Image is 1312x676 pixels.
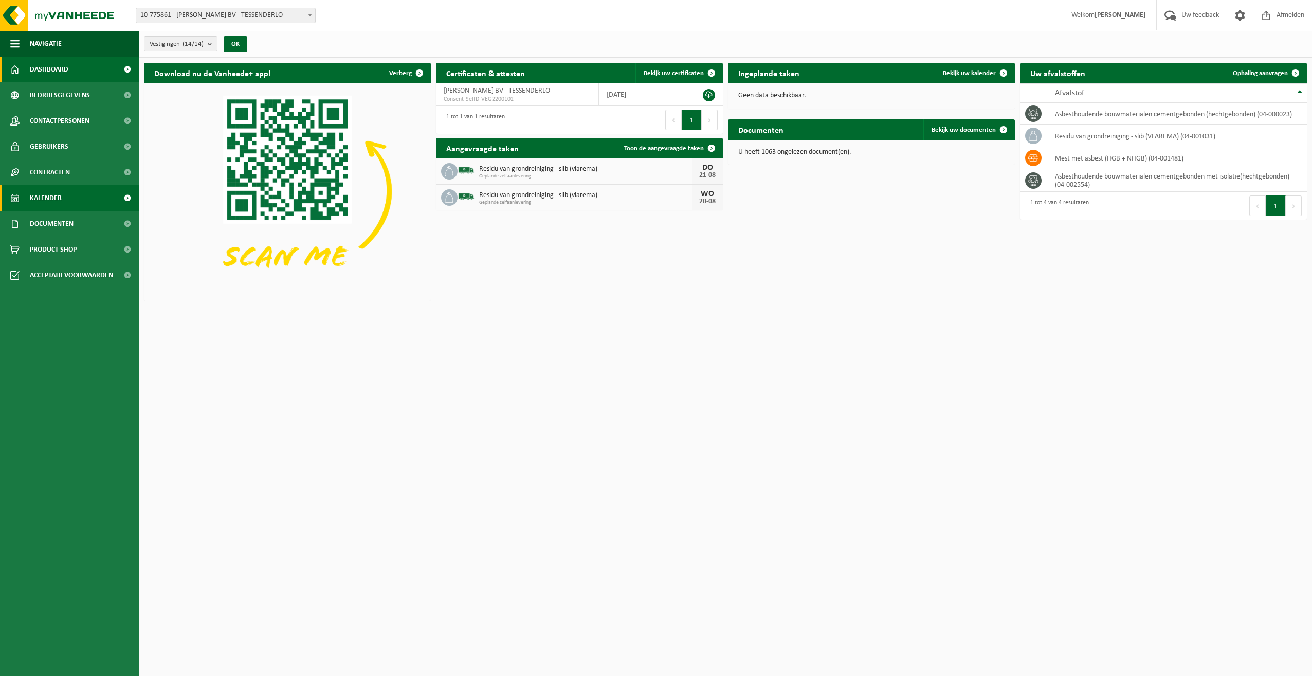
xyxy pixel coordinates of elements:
[436,63,535,83] h2: Certificaten & attesten
[728,119,794,139] h2: Documenten
[1025,194,1089,217] div: 1 tot 4 van 4 resultaten
[30,262,113,288] span: Acceptatievoorwaarden
[1020,63,1096,83] h2: Uw afvalstoffen
[136,8,315,23] span: 10-775861 - YVES MAES BV - TESSENDERLO
[624,145,704,152] span: Toon de aangevraagde taken
[932,127,996,133] span: Bekijk uw documenten
[1095,11,1146,19] strong: [PERSON_NAME]
[738,149,1005,156] p: U heeft 1063 ongelezen document(en).
[30,82,90,108] span: Bedrijfsgegevens
[1047,147,1307,169] td: mest met asbest (HGB + NHGB) (04-001481)
[697,172,718,179] div: 21-08
[1249,195,1266,216] button: Previous
[697,164,718,172] div: DO
[665,110,682,130] button: Previous
[479,173,692,180] span: Geplande zelfaanlevering
[444,87,550,95] span: [PERSON_NAME] BV - TESSENDERLO
[935,63,1014,83] a: Bekijk uw kalender
[644,70,704,77] span: Bekijk uw certificaten
[599,83,676,106] td: [DATE]
[136,8,316,23] span: 10-775861 - YVES MAES BV - TESSENDERLO
[458,162,475,179] img: BL-SO-LV
[728,63,810,83] h2: Ingeplande taken
[30,211,74,237] span: Documenten
[697,198,718,205] div: 20-08
[1286,195,1302,216] button: Next
[150,37,204,52] span: Vestigingen
[1047,103,1307,125] td: asbesthoudende bouwmaterialen cementgebonden (hechtgebonden) (04-000023)
[144,83,431,299] img: Download de VHEPlus App
[389,70,412,77] span: Verberg
[943,70,996,77] span: Bekijk uw kalender
[30,237,77,262] span: Product Shop
[224,36,247,52] button: OK
[1055,89,1084,97] span: Afvalstof
[738,92,1005,99] p: Geen data beschikbaar.
[479,200,692,206] span: Geplande zelfaanlevering
[702,110,718,130] button: Next
[1225,63,1306,83] a: Ophaling aanvragen
[1266,195,1286,216] button: 1
[1047,169,1307,192] td: asbesthoudende bouwmaterialen cementgebonden met isolatie(hechtgebonden) (04-002554)
[144,36,217,51] button: Vestigingen(14/14)
[381,63,430,83] button: Verberg
[30,57,68,82] span: Dashboard
[30,134,68,159] span: Gebruikers
[1047,125,1307,147] td: residu van grondreiniging - slib (VLAREMA) (04-001031)
[479,165,692,173] span: Residu van grondreiniging - slib (vlarema)
[616,138,722,158] a: Toon de aangevraagde taken
[697,190,718,198] div: WO
[441,109,505,131] div: 1 tot 1 van 1 resultaten
[183,41,204,47] count: (14/14)
[436,138,529,158] h2: Aangevraagde taken
[479,191,692,200] span: Residu van grondreiniging - slib (vlarema)
[30,159,70,185] span: Contracten
[30,108,89,134] span: Contactpersonen
[682,110,702,130] button: 1
[458,188,475,205] img: BL-SO-LV
[30,31,62,57] span: Navigatie
[923,119,1014,140] a: Bekijk uw documenten
[444,95,591,103] span: Consent-SelfD-VEG2200102
[144,63,281,83] h2: Download nu de Vanheede+ app!
[1233,70,1288,77] span: Ophaling aanvragen
[30,185,62,211] span: Kalender
[635,63,722,83] a: Bekijk uw certificaten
